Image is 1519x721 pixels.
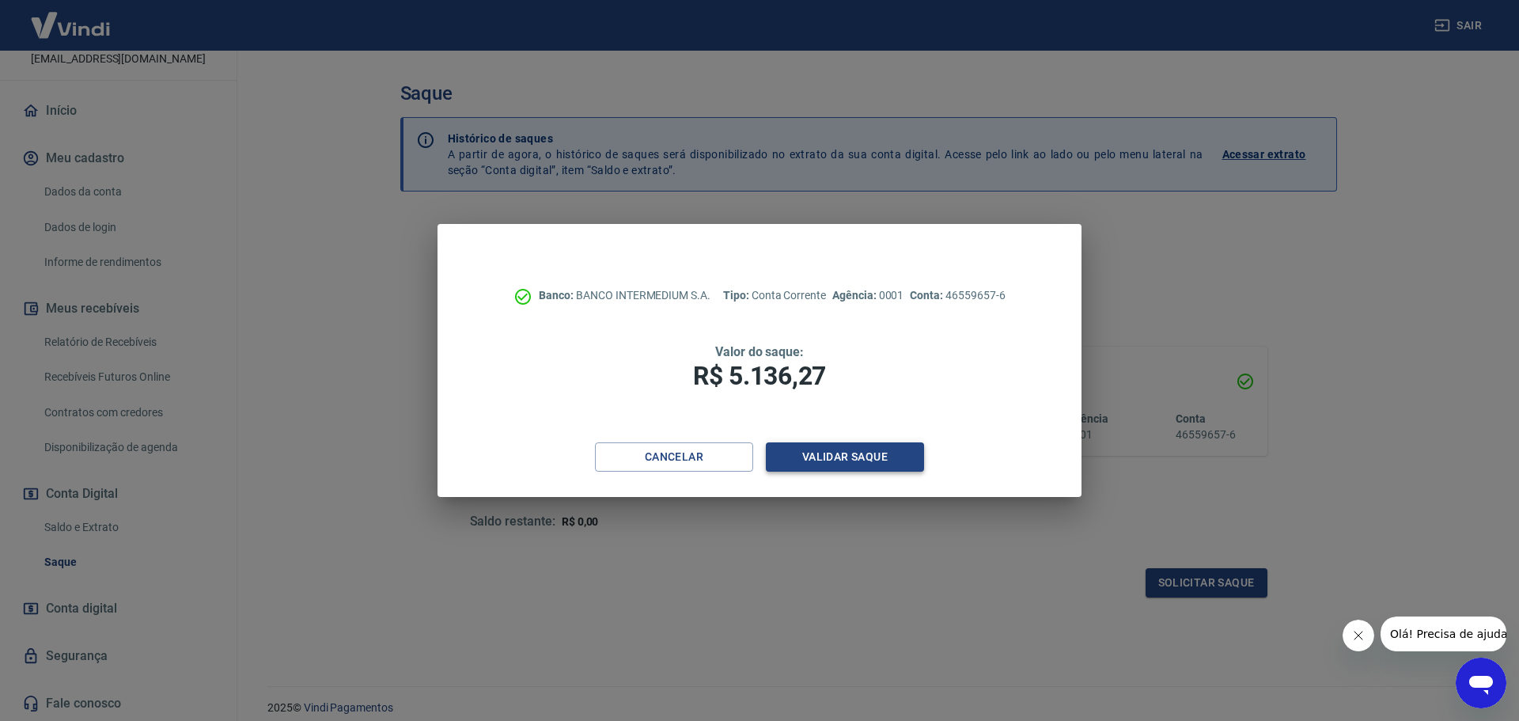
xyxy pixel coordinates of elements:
[539,287,710,304] p: BANCO INTERMEDIUM S.A.
[832,289,879,302] span: Agência:
[715,344,804,359] span: Valor do saque:
[9,11,133,24] span: Olá! Precisa de ajuda?
[1343,620,1374,651] iframe: Fechar mensagem
[1456,658,1506,708] iframe: Botão para abrir a janela de mensagens
[910,289,945,302] span: Conta:
[723,287,826,304] p: Conta Corrente
[910,287,1005,304] p: 46559657-6
[832,287,903,304] p: 0001
[693,361,826,391] span: R$ 5.136,27
[539,289,576,302] span: Banco:
[1381,617,1506,651] iframe: Mensagem da empresa
[595,442,753,472] button: Cancelar
[723,289,752,302] span: Tipo:
[766,442,924,472] button: Validar saque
